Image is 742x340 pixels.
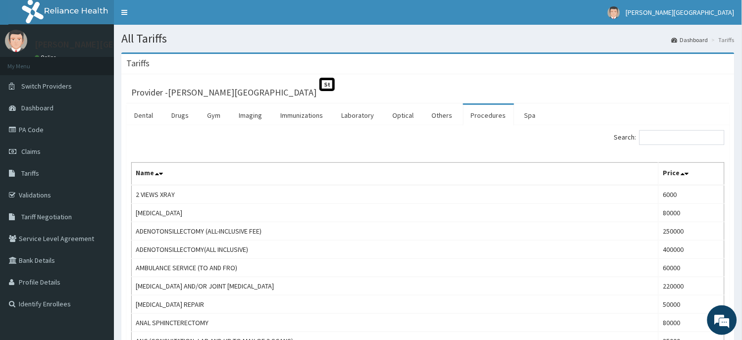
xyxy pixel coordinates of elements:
[21,212,72,221] span: Tariff Negotiation
[35,54,58,61] a: Online
[709,36,735,44] li: Tariffs
[659,204,725,222] td: 80000
[626,8,735,17] span: [PERSON_NAME][GEOGRAPHIC_DATA]
[272,105,331,126] a: Immunizations
[463,105,514,126] a: Procedures
[163,105,197,126] a: Drugs
[132,204,659,222] td: [MEDICAL_DATA]
[132,277,659,295] td: [MEDICAL_DATA] AND/OR JOINT [MEDICAL_DATA]
[132,222,659,241] td: ADENOTONSILLECTOMY (ALL-INCLUSIVE FEE)
[659,185,725,204] td: 6000
[199,105,228,126] a: Gym
[21,169,39,178] span: Tariffs
[35,40,181,49] p: [PERSON_NAME][GEOGRAPHIC_DATA]
[333,105,382,126] a: Laboratory
[132,163,659,186] th: Name
[131,88,317,97] h3: Provider - [PERSON_NAME][GEOGRAPHIC_DATA]
[659,295,725,314] td: 50000
[21,103,53,112] span: Dashboard
[21,82,72,91] span: Switch Providers
[659,277,725,295] td: 220000
[132,185,659,204] td: 2 VIEWS XRAY
[132,259,659,277] td: AMBULANCE SERVICE (TO AND FRO)
[659,314,725,332] td: 80000
[319,78,335,91] span: St
[659,222,725,241] td: 250000
[608,6,620,19] img: User Image
[659,163,725,186] th: Price
[132,241,659,259] td: ADENOTONSILLECTOMY(ALL INCLUSIVE)
[659,259,725,277] td: 60000
[384,105,422,126] a: Optical
[659,241,725,259] td: 400000
[132,295,659,314] td: [MEDICAL_DATA] REPAIR
[5,30,27,52] img: User Image
[132,314,659,332] td: ANAL SPHINCTERECTOMY
[21,147,41,156] span: Claims
[639,130,725,145] input: Search:
[121,32,735,45] h1: All Tariffs
[231,105,270,126] a: Imaging
[614,130,725,145] label: Search:
[517,105,544,126] a: Spa
[126,105,161,126] a: Dental
[672,36,708,44] a: Dashboard
[424,105,461,126] a: Others
[126,59,150,68] h3: Tariffs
